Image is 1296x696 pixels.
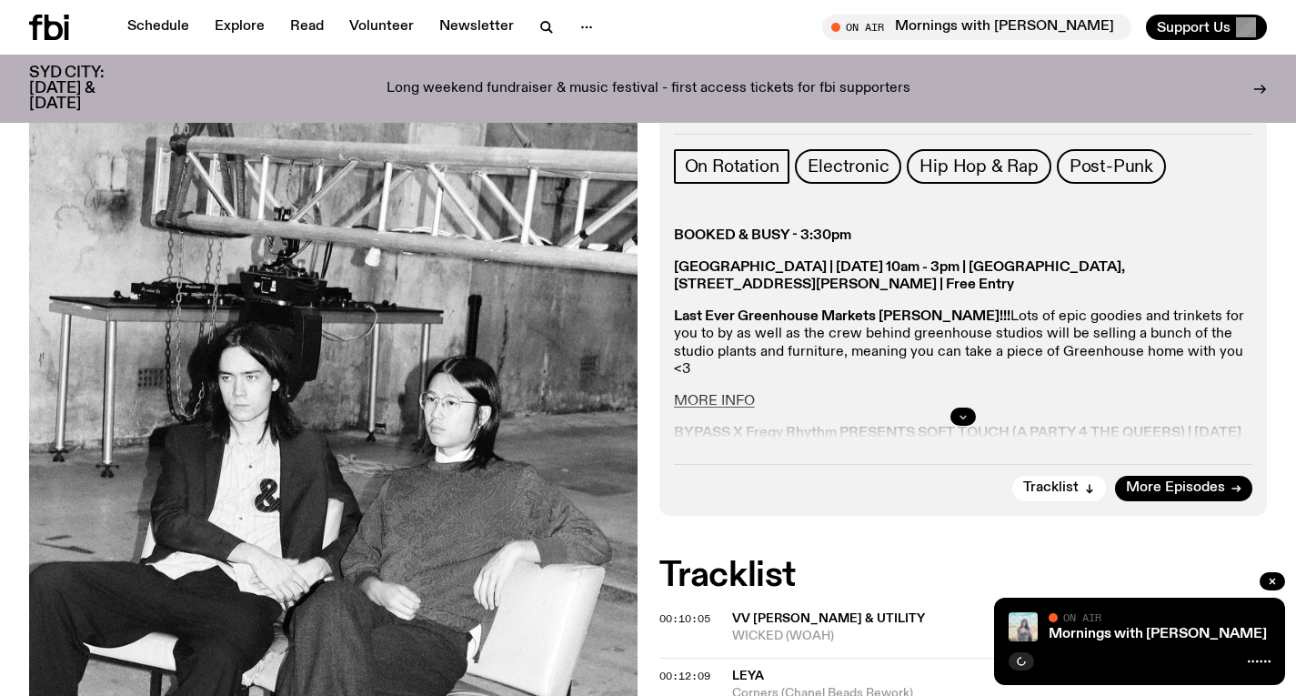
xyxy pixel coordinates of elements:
span: Tracklist [1023,481,1079,495]
a: Read [279,15,335,40]
span: Support Us [1157,19,1231,35]
strong: Last Ever Greenhouse Markets [PERSON_NAME]!!! [674,309,1010,324]
h3: SYD CITY: [DATE] & [DATE] [29,66,146,112]
p: Long weekend fundraiser & music festival - first access tickets for fbi supporters [387,81,910,97]
a: Schedule [116,15,200,40]
a: Post-Punk [1057,149,1166,184]
a: Electronic [795,149,901,184]
span: Post-Punk [1070,156,1153,177]
span: More Episodes [1126,481,1225,495]
span: Electronic [808,156,889,177]
span: Hip Hop & Rap [919,156,1038,177]
a: Explore [204,15,276,40]
a: Newsletter [428,15,525,40]
strong: BOOKED & BUSY - 3:30pm [674,228,851,243]
button: Support Us [1146,15,1267,40]
span: 00:12:09 [659,669,710,683]
strong: [GEOGRAPHIC_DATA] | [DATE] 10am - 3pm | [GEOGRAPHIC_DATA], [STREET_ADDRESS][PERSON_NAME] | Free E... [674,260,1125,292]
button: 00:12:09 [659,671,710,681]
a: Hip Hop & Rap [907,149,1050,184]
button: Tracklist [1012,476,1106,501]
h2: Tracklist [659,560,1268,592]
p: Lots of epic goodies and trinkets for you to by as well as the crew behind greenhouse studios wil... [674,308,1253,378]
a: Volunteer [338,15,425,40]
span: LEYA [732,670,764,682]
span: On Air [1063,611,1101,623]
span: On Rotation [685,156,779,177]
button: On AirMornings with [PERSON_NAME] // GLASS ANIMALS & [GEOGRAPHIC_DATA] [822,15,1131,40]
a: On Rotation [674,149,790,184]
span: Vv [PERSON_NAME] & UTILITY [732,612,925,625]
span: WICKED (WOAH) [732,628,1109,645]
span: 00:10:05 [659,611,710,626]
button: 00:10:05 [659,614,710,624]
a: More Episodes [1115,476,1252,501]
